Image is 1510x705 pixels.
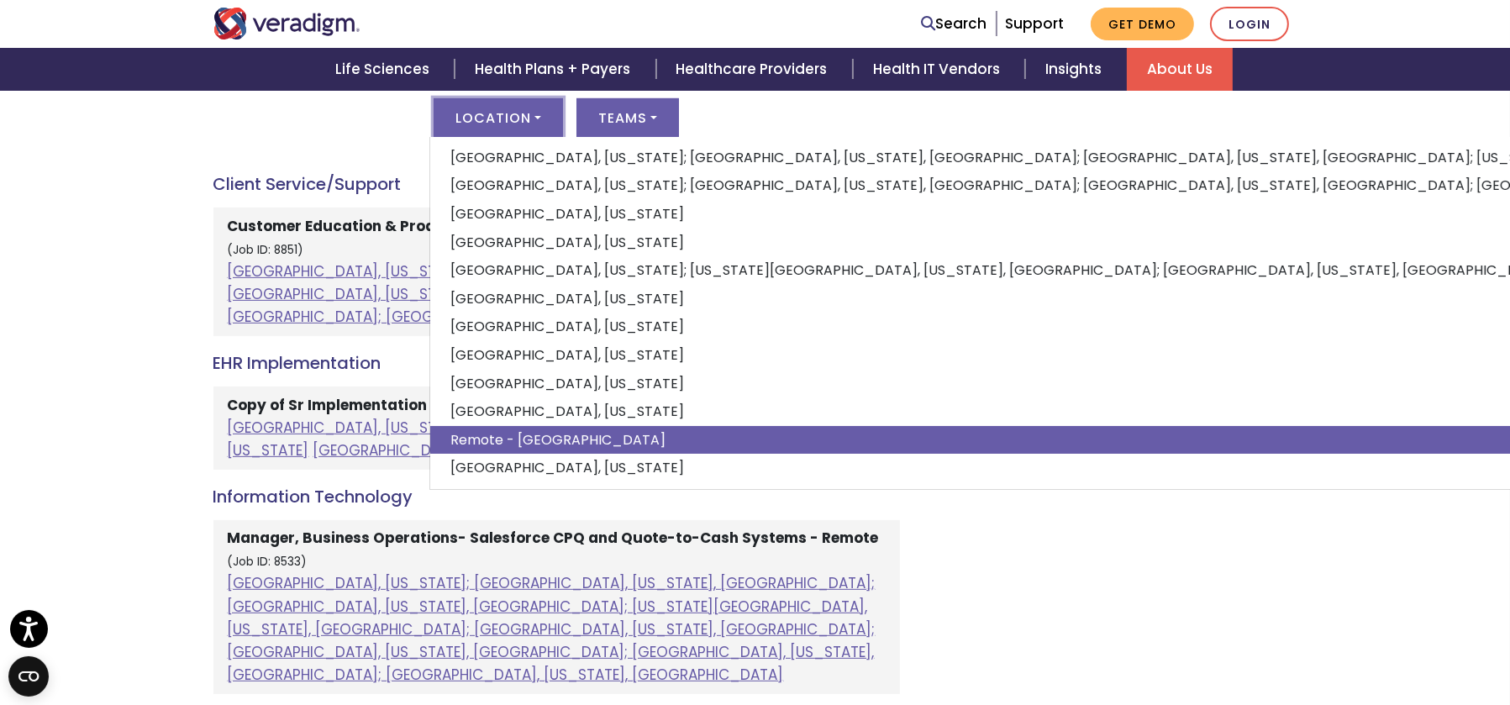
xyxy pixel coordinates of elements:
[1210,7,1289,41] a: Login
[1025,48,1127,91] a: Insights
[213,174,900,194] h4: Client Service/Support
[315,48,455,91] a: Life Sciences
[1005,13,1064,34] a: Support
[228,554,308,570] small: (Job ID: 8533)
[228,242,304,258] small: (Job ID: 8851)
[1127,48,1233,91] a: About Us
[656,48,853,91] a: Healthcare Providers
[213,353,900,373] h4: EHR Implementation
[213,8,360,39] img: Veradigm logo
[228,418,467,438] a: [GEOGRAPHIC_DATA], [US_STATE]
[434,98,563,137] button: Location
[228,573,876,685] a: [GEOGRAPHIC_DATA], [US_STATE]; [GEOGRAPHIC_DATA], [US_STATE], [GEOGRAPHIC_DATA]; [GEOGRAPHIC_DATA...
[853,48,1025,91] a: Health IT Vendors
[228,528,879,548] strong: Manager, Business Operations- Salesforce CPQ and Quote-to-Cash Systems - Remote
[313,440,553,460] a: [GEOGRAPHIC_DATA], [US_STATE]
[1091,8,1194,40] a: Get Demo
[213,487,900,507] h4: Information Technology
[922,13,987,35] a: Search
[228,261,876,327] a: [GEOGRAPHIC_DATA], [US_STATE]; [GEOGRAPHIC_DATA], [US_STATE], [GEOGRAPHIC_DATA]; [GEOGRAPHIC_DATA...
[576,98,679,137] button: Teams
[455,48,655,91] a: Health Plans + Payers
[8,656,49,697] button: Open CMP widget
[228,418,886,460] a: [GEOGRAPHIC_DATA], [US_STATE]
